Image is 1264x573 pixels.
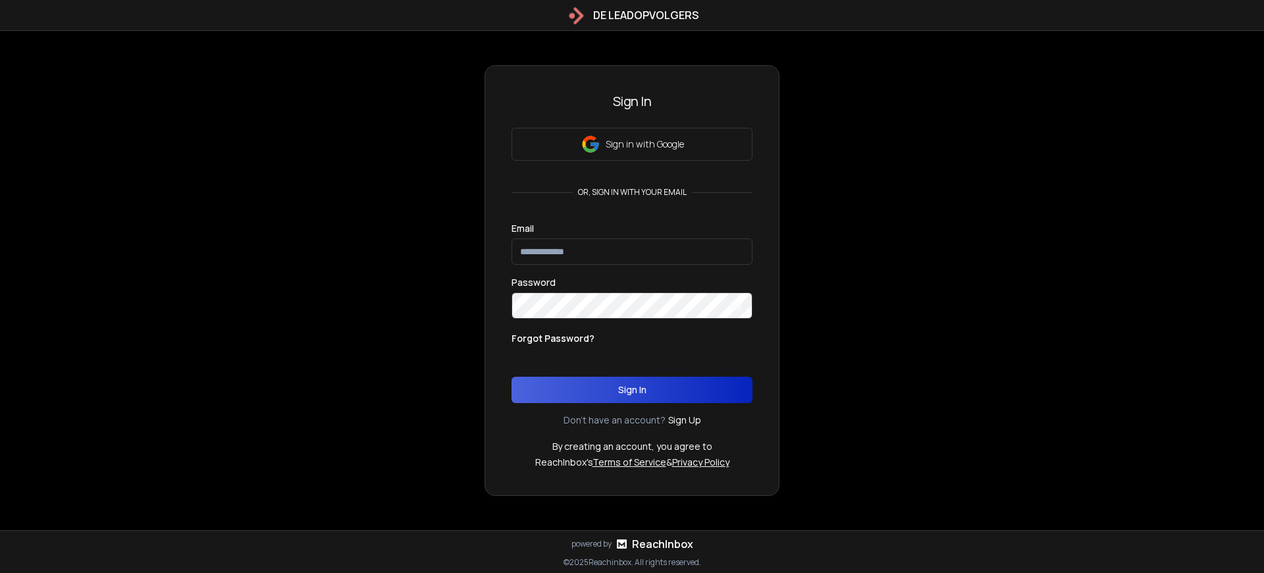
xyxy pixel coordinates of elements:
[617,539,627,549] img: logo
[564,414,666,427] p: Don't have an account?
[592,456,666,468] a: Terms of Service
[512,278,556,287] label: Password
[672,456,729,468] a: Privacy Policy
[593,7,698,23] h1: De Leadopvolgers
[535,456,729,469] p: ReachInbox's &
[571,539,612,549] p: powered by
[573,187,692,198] p: or, sign in with your email
[668,414,701,427] a: Sign Up
[566,5,585,25] img: logo
[512,128,752,161] button: Sign in with Google
[606,138,684,151] p: Sign in with Google
[564,557,701,568] p: © 2025 Reachinbox. All rights reserved.
[632,536,693,552] a: ReachInbox
[552,440,712,453] p: By creating an account, you agree to
[512,377,752,403] button: Sign In
[512,92,752,111] h3: Sign In
[512,332,594,345] p: Forgot Password?
[512,224,534,233] label: Email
